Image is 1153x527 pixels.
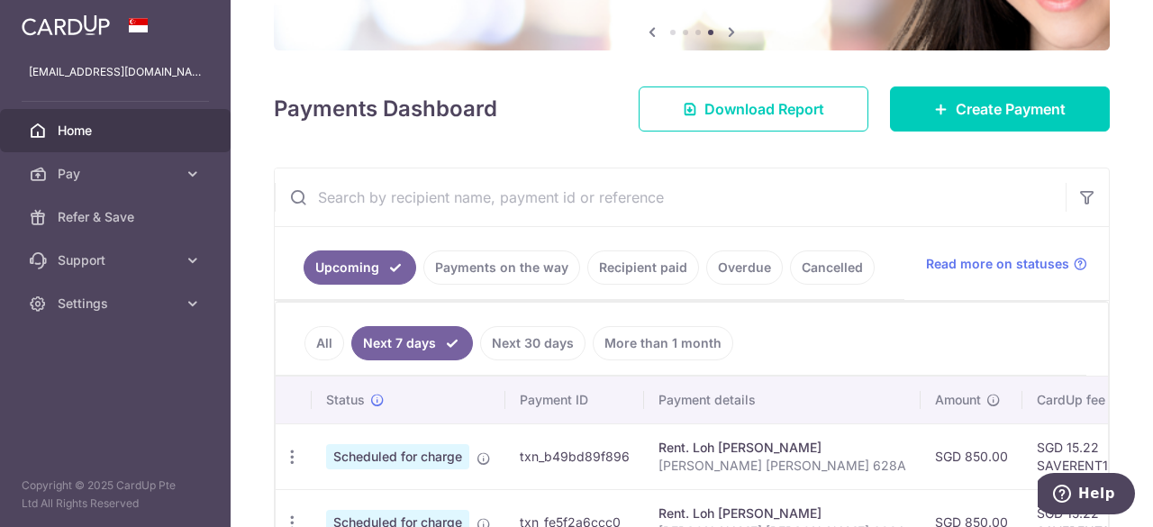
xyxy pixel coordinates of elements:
[926,255,1069,273] span: Read more on statuses
[58,295,177,313] span: Settings
[22,14,110,36] img: CardUp
[480,326,586,360] a: Next 30 days
[658,504,906,522] div: Rent. Loh [PERSON_NAME]
[704,98,824,120] span: Download Report
[1038,473,1135,518] iframe: Opens a widget where you can find more information
[1022,423,1139,489] td: SGD 15.22 SAVERENT179
[587,250,699,285] a: Recipient paid
[275,168,1066,226] input: Search by recipient name, payment id or reference
[423,250,580,285] a: Payments on the way
[505,423,644,489] td: txn_b49bd89f896
[58,122,177,140] span: Home
[274,93,497,125] h4: Payments Dashboard
[935,391,981,409] span: Amount
[505,377,644,423] th: Payment ID
[956,98,1066,120] span: Create Payment
[706,250,783,285] a: Overdue
[304,250,416,285] a: Upcoming
[593,326,733,360] a: More than 1 month
[790,250,875,285] a: Cancelled
[58,251,177,269] span: Support
[926,255,1087,273] a: Read more on statuses
[326,444,469,469] span: Scheduled for charge
[639,86,868,132] a: Download Report
[921,423,1022,489] td: SGD 850.00
[1037,391,1105,409] span: CardUp fee
[29,63,202,81] p: [EMAIL_ADDRESS][DOMAIN_NAME]
[58,165,177,183] span: Pay
[658,439,906,457] div: Rent. Loh [PERSON_NAME]
[304,326,344,360] a: All
[351,326,473,360] a: Next 7 days
[890,86,1110,132] a: Create Payment
[58,208,177,226] span: Refer & Save
[644,377,921,423] th: Payment details
[326,391,365,409] span: Status
[658,457,906,475] p: [PERSON_NAME] [PERSON_NAME] 628A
